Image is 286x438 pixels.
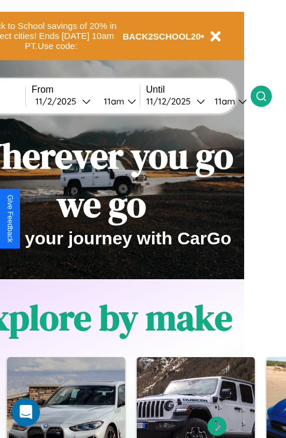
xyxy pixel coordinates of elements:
div: Give Feedback [6,195,14,243]
label: From [32,84,140,95]
div: 11am [209,96,238,107]
div: 11 / 2 / 2025 [35,96,82,107]
button: 11am [205,95,251,107]
label: Until [146,84,251,95]
div: 11am [98,96,127,107]
div: 11 / 12 / 2025 [146,96,196,107]
b: BACK2SCHOOL20 [123,31,201,41]
iframe: Intercom live chat [12,398,40,426]
button: 11/2/2025 [32,95,94,107]
button: 11am [94,95,140,107]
